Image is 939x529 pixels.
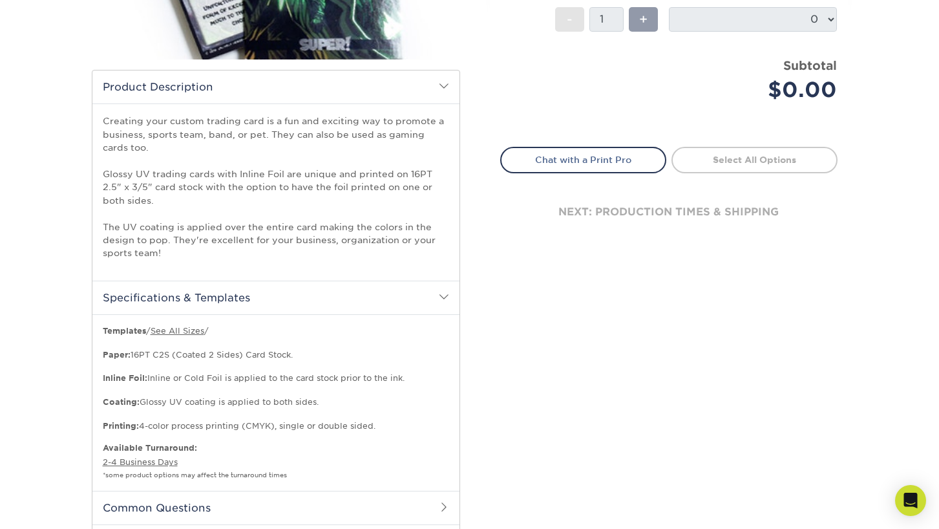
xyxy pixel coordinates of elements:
p: Creating your custom trading card is a fun and exciting way to promote a business, sports team, b... [103,114,449,259]
span: + [639,10,648,29]
b: Available Turnaround: [103,443,197,453]
b: Templates [103,326,146,336]
p: / / 16PT C2S (Coated 2 Sides) Card Stock. Inline or Cold Foil is applied to the card stock prior ... [103,325,449,432]
h2: Specifications & Templates [92,281,459,314]
h2: Product Description [92,70,459,103]
span: - [567,10,573,29]
div: $0.00 [679,74,837,105]
a: See All Sizes [151,326,204,336]
strong: Printing: [103,421,139,431]
div: next: production times & shipping [500,173,838,251]
strong: Paper: [103,350,131,360]
h2: Common Questions [92,491,459,524]
strong: Inline Foil: [103,373,147,383]
a: Select All Options [671,147,838,173]
strong: Subtotal [783,58,837,72]
a: 2-4 Business Days [103,457,178,467]
strong: Coating: [103,397,140,407]
a: Chat with a Print Pro [500,147,666,173]
small: *some product options may affect the turnaround times [103,471,287,479]
iframe: Google Customer Reviews [3,490,110,524]
div: Open Intercom Messenger [895,485,926,516]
